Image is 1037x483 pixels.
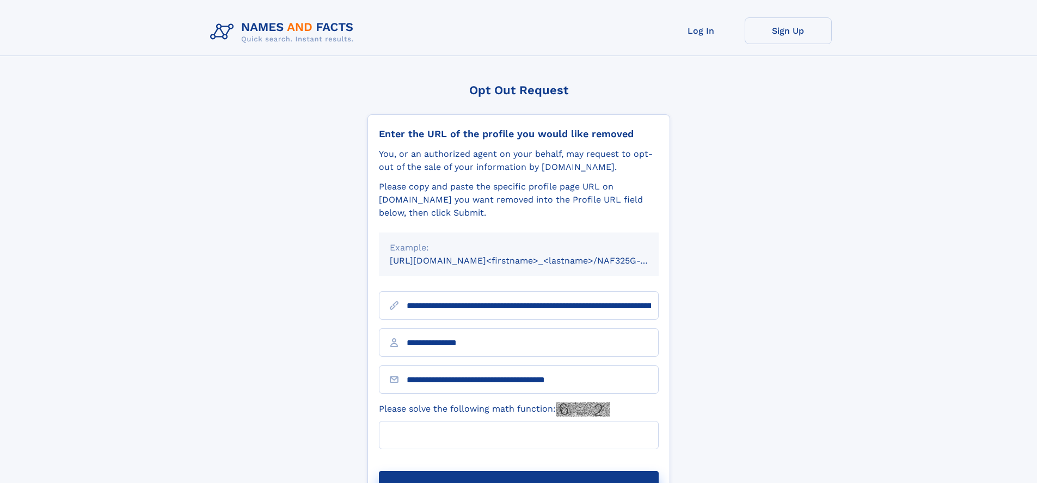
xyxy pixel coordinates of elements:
[390,241,648,254] div: Example:
[379,148,659,174] div: You, or an authorized agent on your behalf, may request to opt-out of the sale of your informatio...
[658,17,745,44] a: Log In
[206,17,363,47] img: Logo Names and Facts
[379,402,610,417] label: Please solve the following math function:
[367,83,670,97] div: Opt Out Request
[390,255,679,266] small: [URL][DOMAIN_NAME]<firstname>_<lastname>/NAF325G-xxxxxxxx
[379,180,659,219] div: Please copy and paste the specific profile page URL on [DOMAIN_NAME] you want removed into the Pr...
[379,128,659,140] div: Enter the URL of the profile you would like removed
[745,17,832,44] a: Sign Up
